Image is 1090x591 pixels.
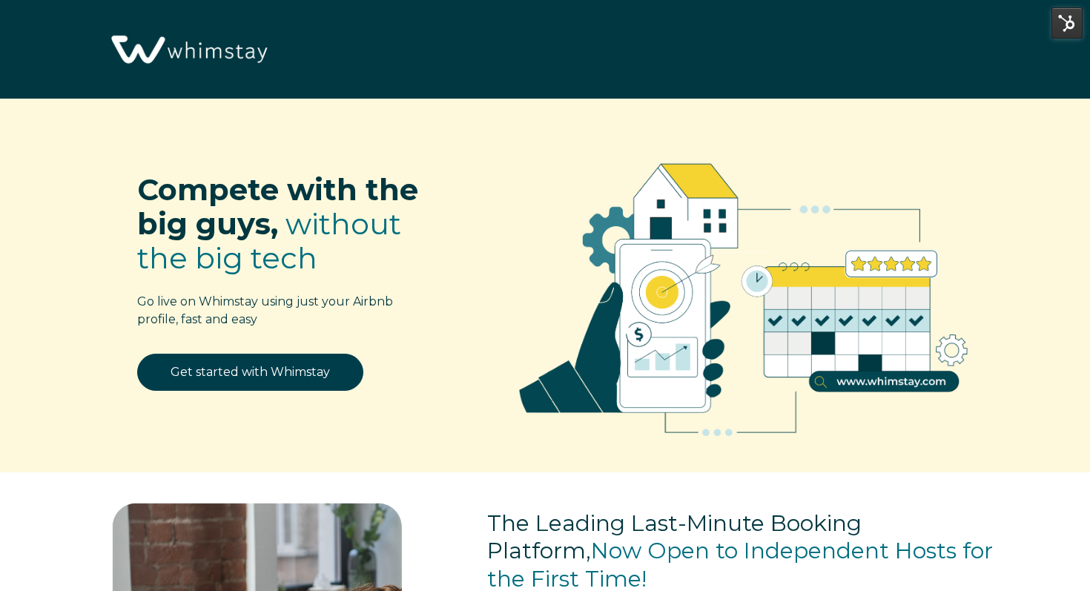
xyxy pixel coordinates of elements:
[137,354,363,391] a: Get started with Whimstay
[104,7,272,93] img: Whimstay Logo-02 1
[1051,7,1083,39] img: HubSpot Tools Menu Toggle
[487,509,862,565] span: The Leading Last-Minute Booking Platform,
[137,294,393,326] span: Go live on Whimstay using just your Airbnb profile, fast and easy
[483,121,1005,463] img: RBO Ilustrations-02
[137,171,418,242] span: Compete with the big guys,
[137,205,401,276] span: without the big tech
